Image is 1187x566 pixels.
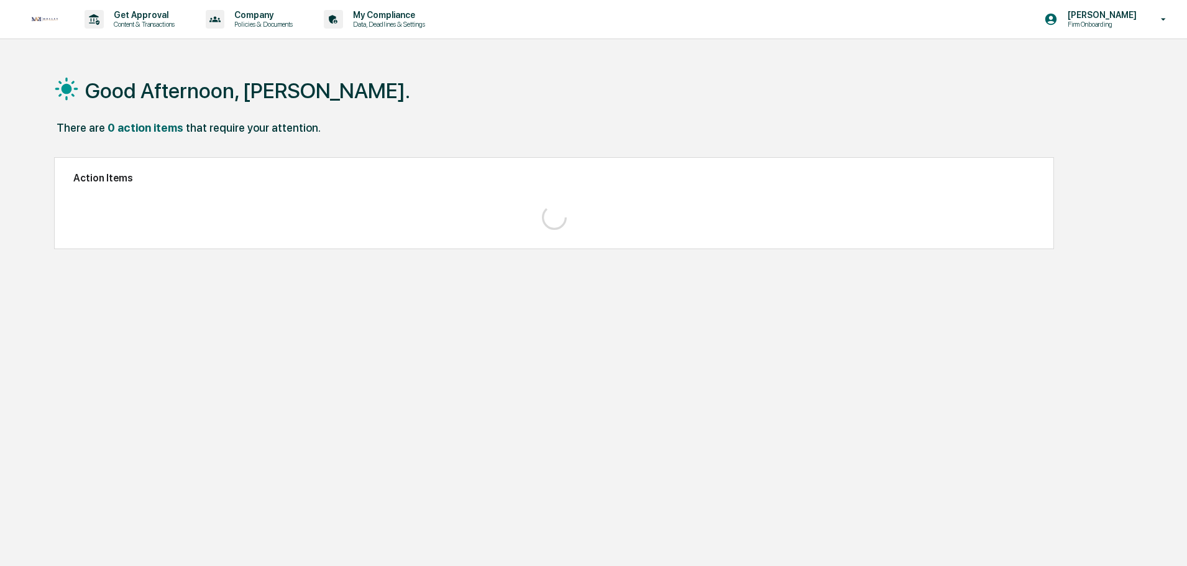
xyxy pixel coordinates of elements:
[343,20,431,29] p: Data, Deadlines & Settings
[1058,10,1143,20] p: [PERSON_NAME]
[104,10,181,20] p: Get Approval
[85,78,410,103] h1: Good Afternoon, [PERSON_NAME].
[343,10,431,20] p: My Compliance
[57,121,105,134] div: There are
[104,20,181,29] p: Content & Transactions
[73,172,1035,184] h2: Action Items
[224,10,299,20] p: Company
[30,16,60,24] img: logo
[186,121,321,134] div: that require your attention.
[1058,20,1143,29] p: Firm Onboarding
[108,121,183,134] div: 0 action items
[224,20,299,29] p: Policies & Documents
